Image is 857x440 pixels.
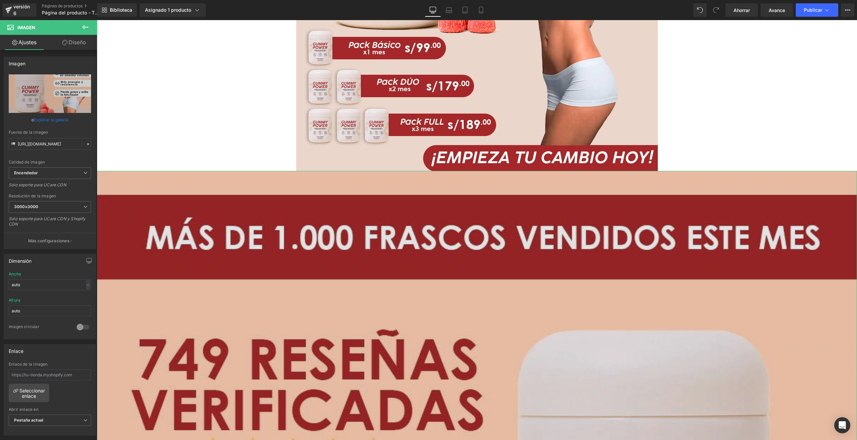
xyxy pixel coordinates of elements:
[9,384,49,402] a: Seleccionar enlace
[9,348,23,354] font: Enlace
[9,216,86,227] font: Solo soporte para UCare CDN y Shopify CDN
[9,279,91,290] input: auto
[9,130,48,135] font: Fuente de la imagen
[31,117,34,122] font: o
[804,7,822,13] font: Publicar
[42,10,105,15] font: Página del producto - TONE
[87,282,89,287] font: -
[13,4,30,16] font: versión 6
[9,182,66,187] font: Solo soporte para UCare CDN
[796,3,838,17] button: Publicar
[9,369,91,380] input: https://tu-tienda.myshopify.com
[28,238,69,243] font: Más configuraciones
[733,7,750,13] font: Ahorrar
[34,117,68,122] font: Explorar la galería
[42,3,115,9] a: Páginas de productos
[3,3,36,17] a: versión 6
[17,25,35,30] font: Imagen
[841,3,854,17] button: Más
[9,271,21,276] font: Ancho
[761,3,793,17] a: Avance
[14,170,38,175] font: Encendedor
[14,418,43,423] font: Pestaña actual
[769,7,785,13] font: Avance
[110,7,132,13] font: Biblioteca
[97,3,137,17] a: Nueva Biblioteca
[18,39,36,46] font: Ajustes
[50,35,98,50] a: Diseño
[693,3,707,17] button: Deshacer
[69,39,86,46] font: Diseño
[473,3,489,17] a: Móvil
[19,388,45,399] font: Seleccionar enlace
[9,160,45,165] font: Calidad de imagen
[9,298,20,303] font: Altura
[9,362,48,367] font: Enlace de la imagen
[9,305,91,316] input: auto
[441,3,457,17] a: Computadora portátil
[9,61,25,66] font: Imagen
[4,233,96,249] button: Más configuraciones
[9,324,40,329] font: Imagen circular
[42,3,83,8] font: Páginas de productos
[9,138,91,150] input: Enlace
[9,258,32,264] font: Dimensión
[457,3,473,17] a: Tableta
[145,7,191,13] font: Asignado 1 producto
[9,193,56,198] font: Resolución de la imagen
[9,407,38,412] font: Abrir enlace en
[425,3,441,17] a: De oficina
[14,204,38,209] font: 3000x3000
[709,3,723,17] button: Rehacer
[834,417,850,433] div: Abrir Intercom Messenger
